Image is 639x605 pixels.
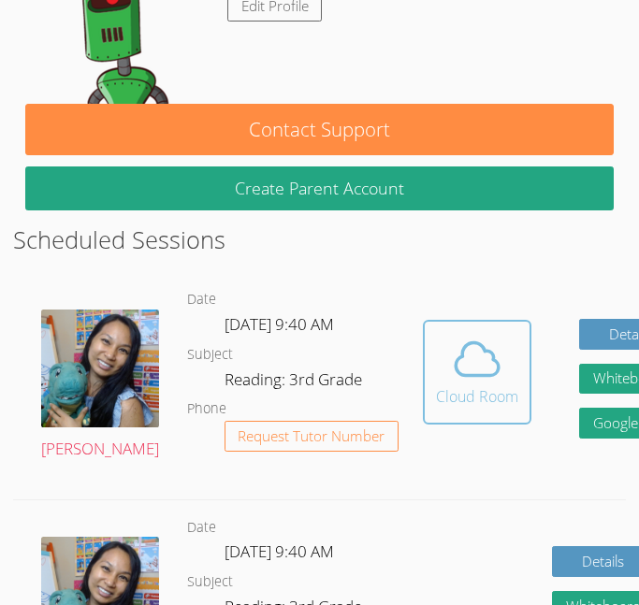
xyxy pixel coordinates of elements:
[225,367,366,398] dd: Reading: 3rd Grade
[187,288,216,311] dt: Date
[13,222,627,257] h2: Scheduled Sessions
[25,166,614,210] button: Create Parent Account
[423,320,531,425] button: Cloud Room
[225,421,399,452] button: Request Tutor Number
[25,104,614,155] button: Contact Support
[238,429,385,443] span: Request Tutor Number
[187,570,233,594] dt: Subject
[225,313,334,335] span: [DATE] 9:40 AM
[187,343,233,367] dt: Subject
[225,540,334,562] span: [DATE] 9:40 AM
[41,310,159,427] img: Untitled%20design%20(19).png
[187,516,216,540] dt: Date
[41,310,159,463] a: [PERSON_NAME]
[436,385,518,408] div: Cloud Room
[187,397,226,421] dt: Phone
